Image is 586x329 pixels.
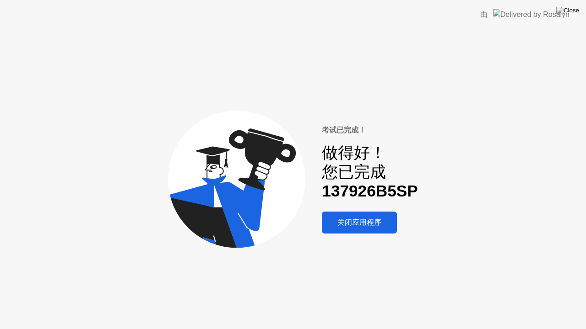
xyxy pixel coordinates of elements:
div: 关闭应用程序 [325,218,394,228]
div: 做得好！ 您已完成 [322,143,418,201]
button: 关闭应用程序 [322,212,397,233]
div: 由 [480,9,488,20]
img: Delivered by Rosalyn [493,9,570,20]
img: Close [556,7,579,14]
b: 137926B5SP [322,182,418,200]
div: 考试已完成！ [322,125,418,136]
